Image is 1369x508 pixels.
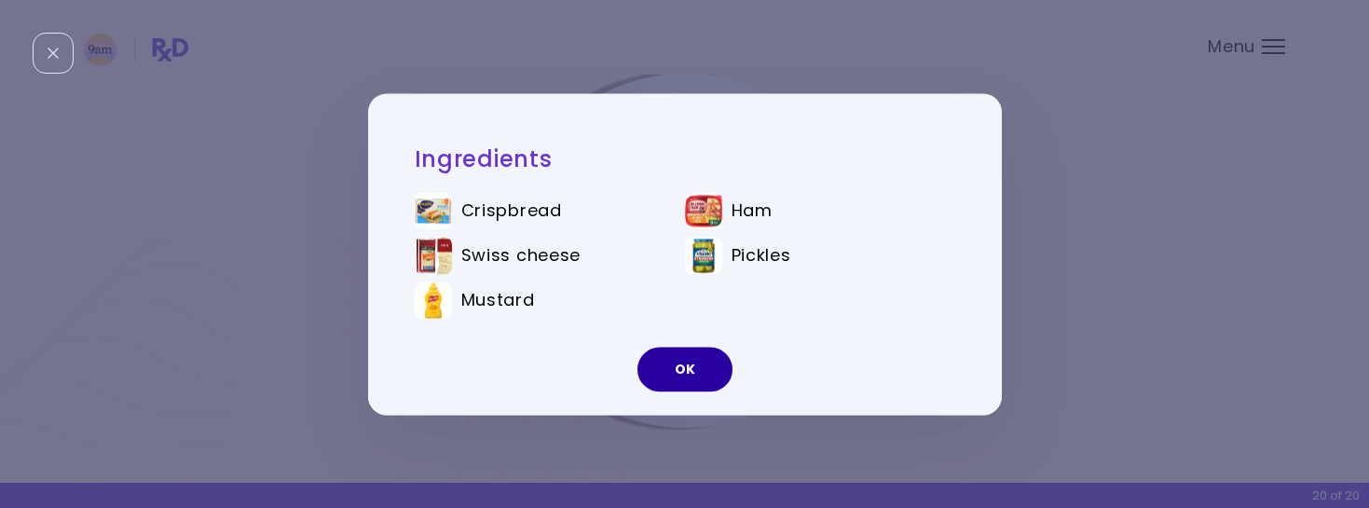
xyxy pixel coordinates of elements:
span: Pickles [732,245,791,266]
span: Crispbread [461,200,562,221]
h2: Ingredients [415,144,955,173]
span: Ham [732,200,773,221]
span: Mustard [461,290,535,310]
div: Close [33,33,74,74]
button: OK [637,347,732,391]
span: Swiss cheese [461,245,582,266]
